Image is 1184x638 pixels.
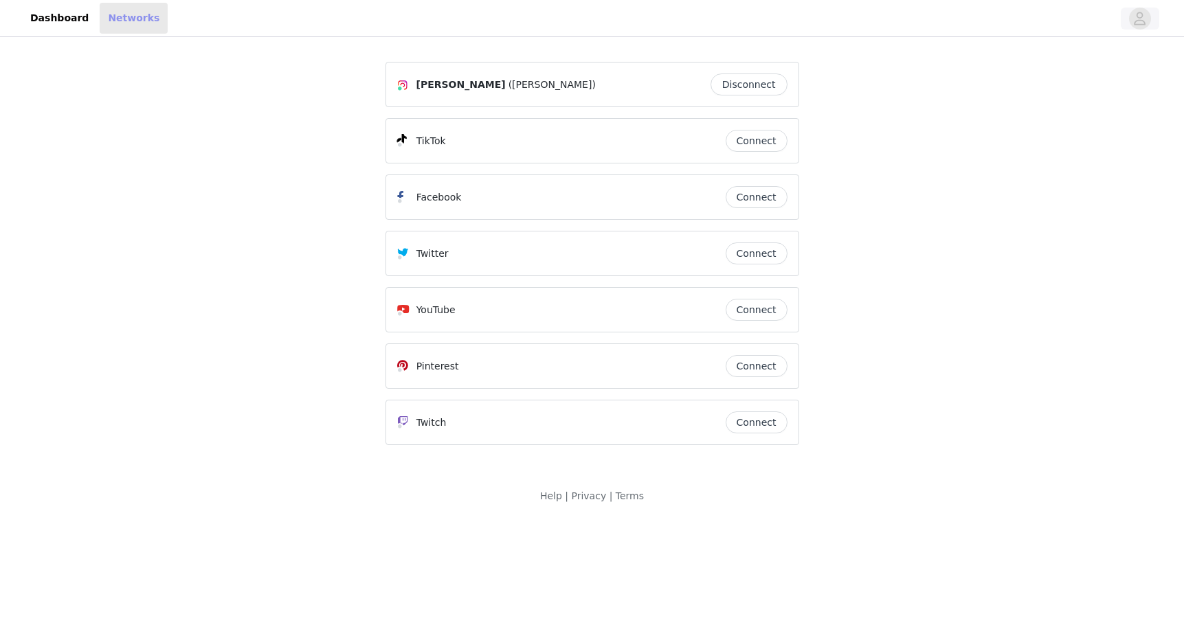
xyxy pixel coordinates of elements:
button: Connect [726,411,788,433]
button: Connect [726,130,788,152]
a: Help [540,490,562,501]
button: Connect [726,355,788,377]
p: Twitch [416,415,447,430]
button: Disconnect [711,73,788,95]
img: Instagram Icon [397,80,408,91]
a: Dashboard [22,3,97,34]
span: [PERSON_NAME] [416,78,506,92]
p: YouTube [416,303,456,317]
span: | [565,490,568,501]
p: Facebook [416,190,462,205]
button: Connect [726,299,788,321]
span: | [610,490,613,501]
button: Connect [726,186,788,208]
a: Networks [100,3,168,34]
a: Privacy [571,490,606,501]
button: Connect [726,242,788,264]
p: Pinterest [416,359,459,374]
p: Twitter [416,247,449,261]
a: Terms [616,490,644,501]
div: avatar [1133,8,1146,30]
span: ([PERSON_NAME]) [509,78,596,92]
p: TikTok [416,134,446,148]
